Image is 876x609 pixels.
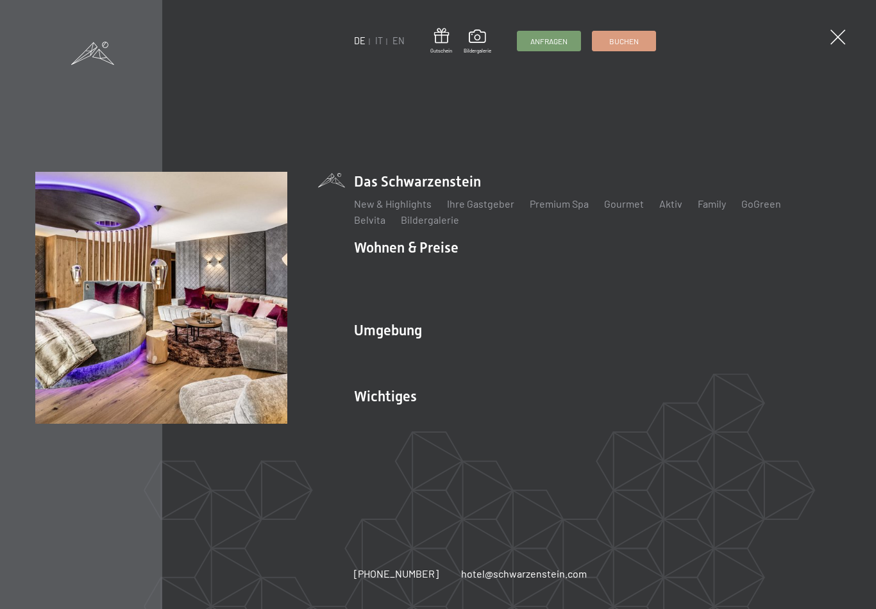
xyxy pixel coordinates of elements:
a: Aktiv [659,197,682,210]
a: Family [698,197,726,210]
a: hotel@schwarzenstein.com [461,567,587,581]
a: Bildergalerie [464,29,491,54]
a: Premium Spa [530,197,589,210]
span: Gutschein [430,47,452,54]
a: EN [392,35,405,46]
a: [PHONE_NUMBER] [354,567,439,581]
a: Anfragen [518,31,580,51]
a: IT [375,35,383,46]
span: [PHONE_NUMBER] [354,567,439,580]
a: Belvita [354,213,385,226]
a: GoGreen [741,197,781,210]
a: Ihre Gastgeber [447,197,514,210]
a: DE [354,35,366,46]
span: Anfragen [530,36,568,47]
span: Bildergalerie [464,47,491,54]
a: Gourmet [604,197,644,210]
a: New & Highlights [354,197,432,210]
a: Buchen [593,31,655,51]
a: Bildergalerie [401,213,459,226]
a: Gutschein [430,28,452,54]
span: Buchen [609,36,639,47]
